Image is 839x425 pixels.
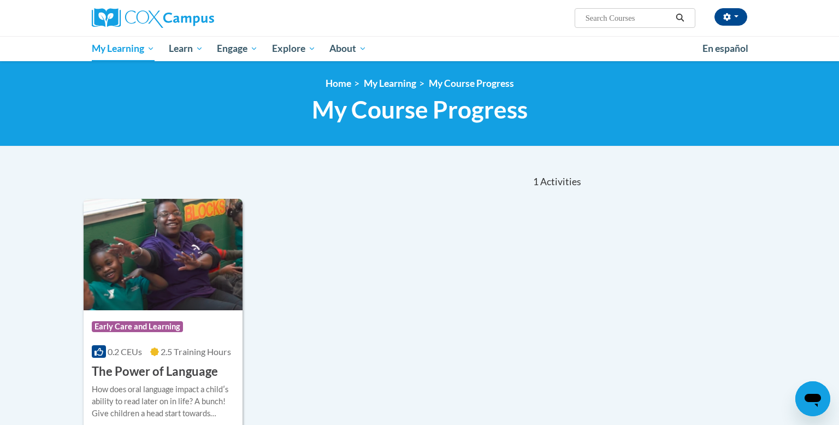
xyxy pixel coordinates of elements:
[92,321,183,332] span: Early Care and Learning
[92,8,214,28] img: Cox Campus
[75,36,764,61] div: Main menu
[272,42,316,55] span: Explore
[161,346,231,357] span: 2.5 Training Hours
[92,383,234,420] div: How does oral language impact a childʹs ability to read later on in life? A bunch! Give children ...
[533,176,539,188] span: 1
[429,78,514,89] a: My Course Progress
[323,36,374,61] a: About
[210,36,265,61] a: Engage
[92,363,218,380] h3: The Power of Language
[702,43,748,54] span: En español
[217,42,258,55] span: Engage
[84,199,243,310] img: Course Logo
[714,8,747,26] button: Account Settings
[265,36,323,61] a: Explore
[329,42,367,55] span: About
[672,11,688,25] button: Search
[540,176,581,188] span: Activities
[85,36,162,61] a: My Learning
[108,346,142,357] span: 0.2 CEUs
[695,37,755,60] a: En español
[312,95,528,124] span: My Course Progress
[169,42,203,55] span: Learn
[584,11,672,25] input: Search Courses
[795,381,830,416] iframe: Button to launch messaging window
[326,78,351,89] a: Home
[364,78,416,89] a: My Learning
[92,42,155,55] span: My Learning
[92,8,299,28] a: Cox Campus
[162,36,210,61] a: Learn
